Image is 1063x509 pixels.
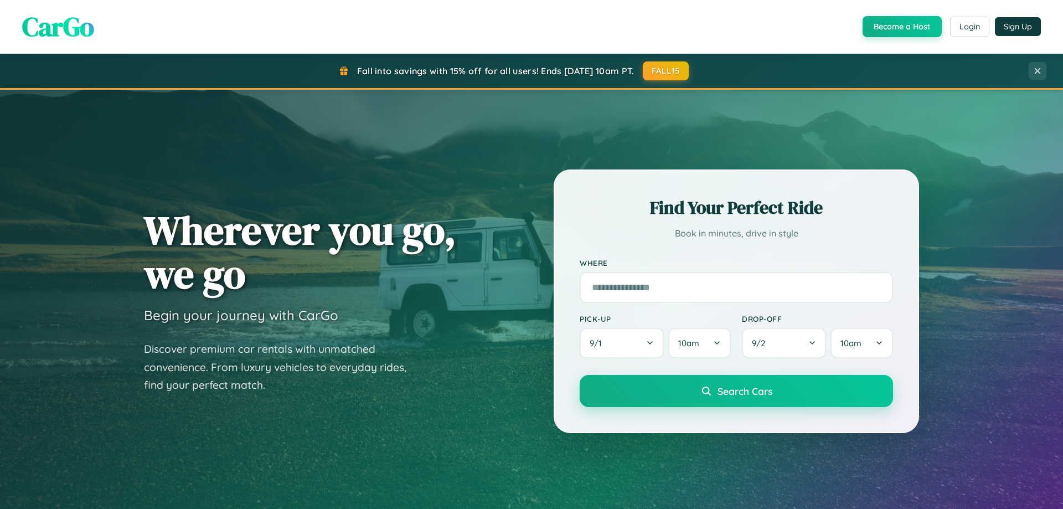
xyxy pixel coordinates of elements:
[357,65,634,76] span: Fall into savings with 15% off for all users! Ends [DATE] 10am PT.
[22,8,94,45] span: CarGo
[580,225,893,241] p: Book in minutes, drive in style
[144,307,338,323] h3: Begin your journey with CarGo
[668,328,731,358] button: 10am
[950,17,989,37] button: Login
[840,338,861,348] span: 10am
[144,208,456,296] h1: Wherever you go, we go
[718,385,772,397] span: Search Cars
[742,328,826,358] button: 9/2
[995,17,1041,36] button: Sign Up
[643,61,689,80] button: FALL15
[580,314,731,323] label: Pick-up
[830,328,893,358] button: 10am
[752,338,771,348] span: 9 / 2
[580,196,893,220] h2: Find Your Perfect Ride
[580,328,664,358] button: 9/1
[590,338,607,348] span: 9 / 1
[742,314,893,323] label: Drop-off
[580,375,893,407] button: Search Cars
[580,258,893,268] label: Where
[144,340,421,394] p: Discover premium car rentals with unmatched convenience. From luxury vehicles to everyday rides, ...
[863,16,942,37] button: Become a Host
[678,338,699,348] span: 10am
